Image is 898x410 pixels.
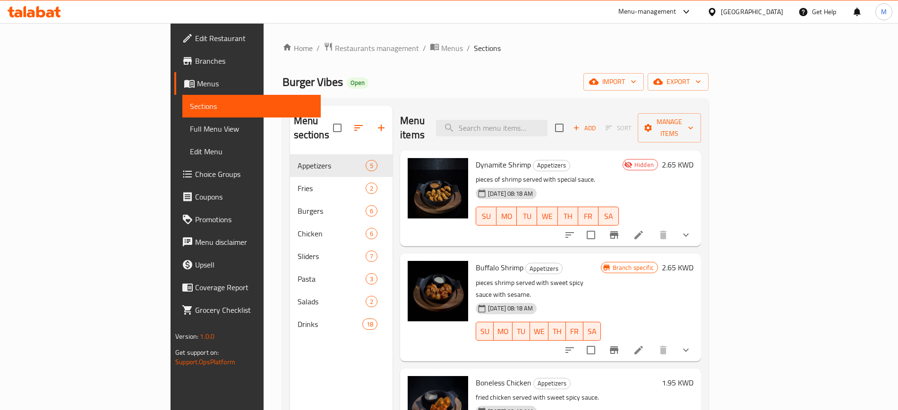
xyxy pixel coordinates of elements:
h6: 2.65 KWD [662,158,693,171]
span: Menu disclaimer [195,236,313,248]
span: Boneless Chicken [476,376,531,390]
div: Pasta3 [290,268,393,290]
span: TH [552,325,562,338]
span: Full Menu View [190,123,313,134]
h6: 1.95 KWD [662,376,693,389]
span: Promotions [195,214,313,225]
button: WE [530,322,548,341]
span: 18 [363,320,377,329]
span: FR [570,325,580,338]
span: Salads [298,296,366,307]
span: Chicken [298,228,366,239]
span: Hidden [631,160,658,169]
a: Full Menu View [182,117,320,140]
span: Branch specific [609,263,658,272]
span: SU [480,209,493,223]
a: Promotions [174,208,320,231]
span: 7 [366,252,377,261]
a: Support.OpsPlatform [175,356,235,368]
button: TH [558,207,578,226]
span: Add [572,123,597,134]
span: Burger Vibes [282,71,343,92]
a: Upsell [174,253,320,276]
img: Dynamite Shrimp [408,158,468,218]
div: Burgers [298,205,366,217]
h2: Menu items [400,114,425,142]
div: Chicken6 [290,222,393,245]
button: TU [517,207,537,226]
a: Sections [182,95,320,117]
input: search [436,120,547,136]
span: Manage items [645,116,693,140]
span: Select section [549,118,569,138]
span: Grocery Checklist [195,304,313,316]
a: Grocery Checklist [174,299,320,321]
span: Select to update [581,340,601,360]
button: sort-choices [558,339,581,361]
span: Dynamite Shrimp [476,158,531,172]
a: Coupons [174,185,320,208]
span: M [881,7,887,17]
h6: 2.65 KWD [662,261,693,274]
span: import [591,76,636,88]
span: 2 [366,297,377,306]
span: Branches [195,55,313,67]
span: Edit Restaurant [195,33,313,44]
a: Restaurants management [324,42,419,54]
div: Sliders [298,251,366,262]
span: Coupons [195,191,313,202]
span: Fries [298,183,366,194]
button: SA [583,322,601,341]
span: SA [602,209,615,223]
span: Select section first [599,121,638,135]
button: MO [496,207,517,226]
button: FR [578,207,599,226]
span: Appetizers [534,378,570,389]
div: Appetizers5 [290,154,393,177]
button: delete [652,224,675,246]
div: items [366,273,377,284]
span: TH [562,209,574,223]
div: Menu-management [618,6,676,17]
span: 1.0.0 [200,330,214,343]
div: items [366,183,377,194]
span: Sections [474,42,501,54]
button: TH [548,322,566,341]
div: items [366,228,377,239]
a: Edit menu item [633,229,644,241]
a: Coverage Report [174,276,320,299]
span: TU [516,325,526,338]
div: Appetizers [533,160,570,171]
span: Upsell [195,259,313,270]
span: Appetizers [526,263,562,274]
a: Menus [430,42,463,54]
span: Appetizers [533,160,570,171]
span: export [655,76,701,88]
span: Select to update [581,225,601,245]
span: Get support on: [175,346,219,359]
span: 2 [366,184,377,193]
span: Restaurants management [335,42,419,54]
p: pieces of shrimp served with special sauce. [476,174,619,185]
span: Add item [569,121,599,135]
button: export [648,73,709,91]
nav: breadcrumb [282,42,709,54]
span: 5 [366,161,377,170]
svg: Show Choices [680,344,692,356]
span: Drinks [298,318,362,330]
span: Choice Groups [195,168,313,180]
div: [GEOGRAPHIC_DATA] [721,7,783,17]
button: Branch-specific-item [603,224,625,246]
button: SA [599,207,619,226]
div: Salads2 [290,290,393,313]
span: Edit Menu [190,146,313,157]
span: Version: [175,330,198,343]
button: TU [513,322,530,341]
span: Buffalo Shrimp [476,260,523,275]
span: Coverage Report [195,282,313,293]
button: sort-choices [558,224,581,246]
span: Menus [441,42,463,54]
p: pieces shrimp served with sweet spicy sauce with sesame. [476,277,600,301]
